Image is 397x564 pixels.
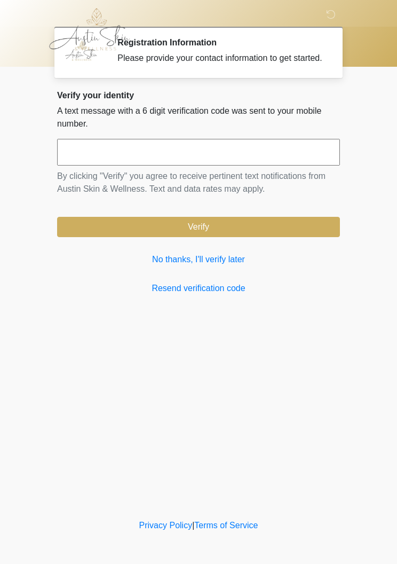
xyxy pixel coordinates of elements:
[57,105,340,130] p: A text message with a 6 digit verification code was sent to your mobile number.
[192,521,194,530] a: |
[194,521,258,530] a: Terms of Service
[57,90,340,100] h2: Verify your identity
[57,217,340,237] button: Verify
[46,8,141,51] img: Austin Skin & Wellness Logo
[139,521,193,530] a: Privacy Policy
[57,282,340,295] a: Resend verification code
[57,170,340,195] p: By clicking "Verify" you agree to receive pertinent text notifications from Austin Skin & Wellnes...
[57,253,340,266] a: No thanks, I'll verify later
